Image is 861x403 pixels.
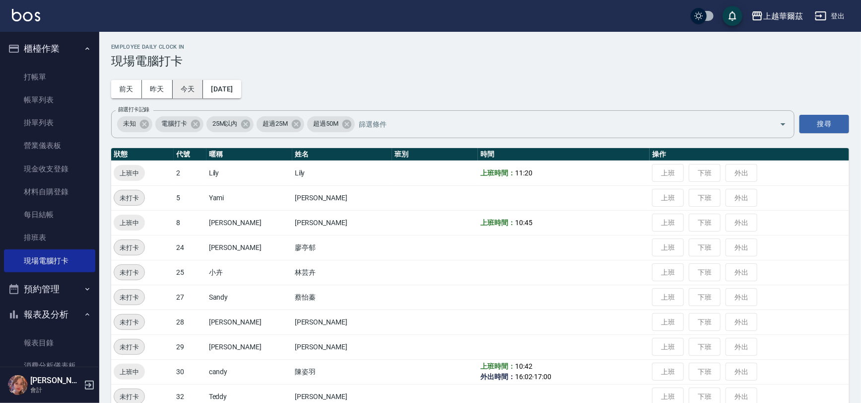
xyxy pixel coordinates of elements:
span: 17:00 [534,373,552,381]
button: 上越華爾茲 [747,6,807,26]
input: 篩選條件 [356,115,762,133]
span: 未知 [117,119,142,129]
td: 8 [174,210,206,235]
a: 營業儀表板 [4,134,95,157]
td: candy [206,359,292,384]
span: 未打卡 [114,317,144,327]
span: 上班中 [114,168,145,178]
span: 超過50M [307,119,344,129]
div: 電腦打卡 [155,116,203,132]
a: 現場電腦打卡 [4,249,95,272]
label: 篩選打卡記錄 [118,106,149,113]
td: [PERSON_NAME] [292,185,392,210]
td: 25 [174,260,206,285]
td: [PERSON_NAME] [292,210,392,235]
td: 30 [174,359,206,384]
button: 櫃檯作業 [4,36,95,62]
span: 10:45 [515,219,532,227]
div: 超過25M [257,116,304,132]
div: 超過50M [307,116,355,132]
th: 班別 [392,148,478,161]
h2: Employee Daily Clock In [111,44,849,50]
button: 今天 [173,80,203,98]
th: 代號 [174,148,206,161]
th: 暱稱 [206,148,292,161]
h5: [PERSON_NAME] [30,376,81,386]
b: 上班時間： [480,169,515,177]
button: 登出 [811,7,849,25]
span: 未打卡 [114,267,144,278]
a: 打帳單 [4,66,95,88]
h3: 現場電腦打卡 [111,54,849,68]
span: 上班中 [114,218,145,228]
span: 11:20 [515,169,532,177]
button: 預約管理 [4,276,95,302]
b: 外出時間： [480,373,515,381]
button: Open [775,116,791,132]
div: 未知 [117,116,152,132]
td: [PERSON_NAME] [206,235,292,260]
span: 未打卡 [114,193,144,203]
a: 帳單列表 [4,88,95,111]
img: Logo [12,9,40,21]
td: [PERSON_NAME] [292,310,392,334]
span: 10:42 [515,362,532,370]
a: 排班表 [4,226,95,249]
button: 前天 [111,80,142,98]
span: 未打卡 [114,292,144,303]
td: [PERSON_NAME] [206,334,292,359]
span: 電腦打卡 [155,119,193,129]
b: 上班時間： [480,219,515,227]
span: 未打卡 [114,392,144,402]
td: Lily [292,161,392,185]
td: 2 [174,161,206,185]
a: 材料自購登錄 [4,180,95,203]
td: 27 [174,285,206,310]
div: 上越華爾茲 [763,10,803,22]
td: 廖亭郁 [292,235,392,260]
td: 24 [174,235,206,260]
td: [PERSON_NAME] [206,210,292,235]
th: 狀態 [111,148,174,161]
b: 上班時間： [480,362,515,370]
a: 消費分析儀表板 [4,354,95,377]
span: 未打卡 [114,342,144,352]
td: 29 [174,334,206,359]
a: 現金收支登錄 [4,158,95,180]
td: Lily [206,161,292,185]
span: 未打卡 [114,242,144,253]
button: 昨天 [142,80,173,98]
span: 超過25M [257,119,294,129]
button: [DATE] [203,80,241,98]
span: 上班中 [114,367,145,377]
a: 報表目錄 [4,331,95,354]
td: 蔡怡蓁 [292,285,392,310]
td: 林芸卉 [292,260,392,285]
td: [PERSON_NAME] [206,310,292,334]
th: 操作 [650,148,849,161]
td: 小卉 [206,260,292,285]
div: 25M以內 [206,116,254,132]
th: 時間 [478,148,650,161]
a: 每日結帳 [4,203,95,226]
button: save [723,6,742,26]
td: 28 [174,310,206,334]
p: 會計 [30,386,81,395]
td: - [478,359,650,384]
th: 姓名 [292,148,392,161]
td: 5 [174,185,206,210]
span: 25M以內 [206,119,244,129]
button: 報表及分析 [4,302,95,327]
a: 掛單列表 [4,111,95,134]
td: 陳姿羽 [292,359,392,384]
img: Person [8,375,28,395]
td: Sandy [206,285,292,310]
button: 搜尋 [799,115,849,133]
td: [PERSON_NAME] [292,334,392,359]
span: 16:02 [515,373,532,381]
td: Yami [206,185,292,210]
